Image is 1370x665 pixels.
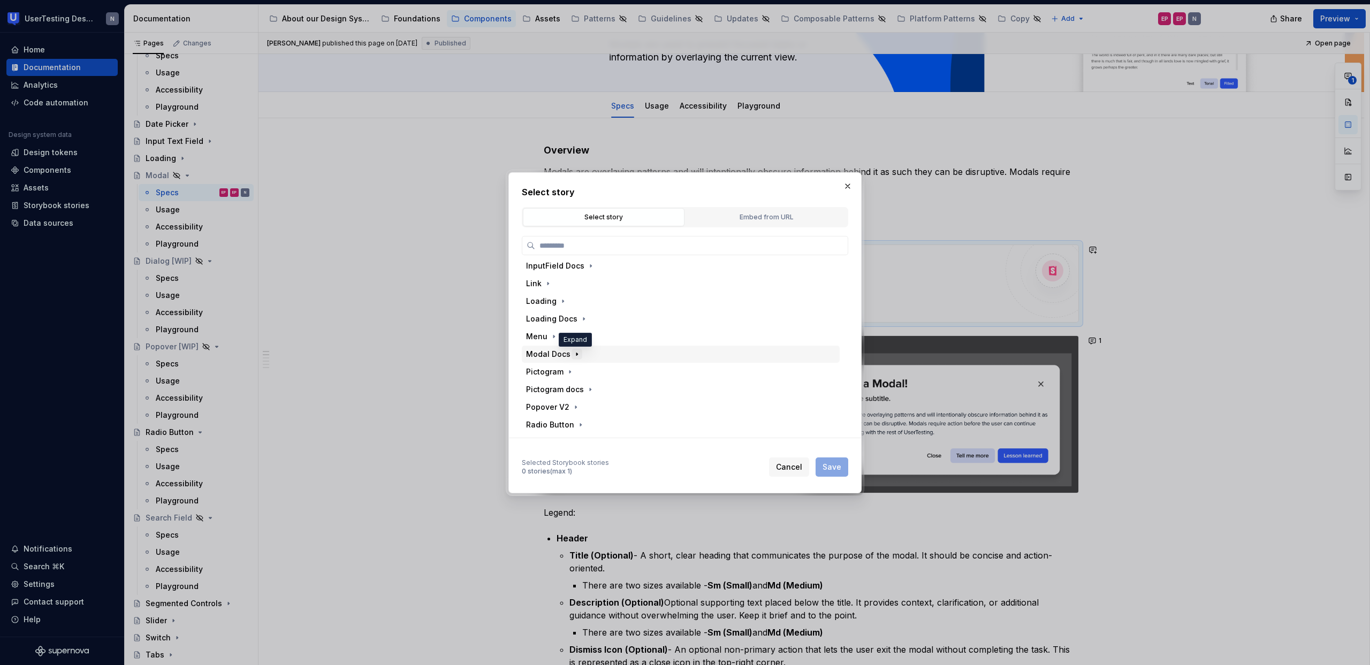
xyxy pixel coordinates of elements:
[522,458,609,467] div: Selected Storybook stories
[526,349,570,360] div: Modal Docs
[526,296,557,307] div: Loading
[769,457,809,477] button: Cancel
[559,333,592,347] div: Expand
[522,467,609,476] div: 0 stories (max 1)
[526,278,542,289] div: Link
[522,186,848,198] h2: Select story
[689,212,843,223] div: Embed from URL
[526,331,547,342] div: Menu
[526,261,584,271] div: InputField Docs
[526,419,574,430] div: Radio Button
[527,212,681,223] div: Select story
[776,462,802,472] span: Cancel
[526,384,584,395] div: Pictogram docs
[526,366,564,377] div: Pictogram
[526,402,569,412] div: Popover V2
[526,314,577,324] div: Loading Docs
